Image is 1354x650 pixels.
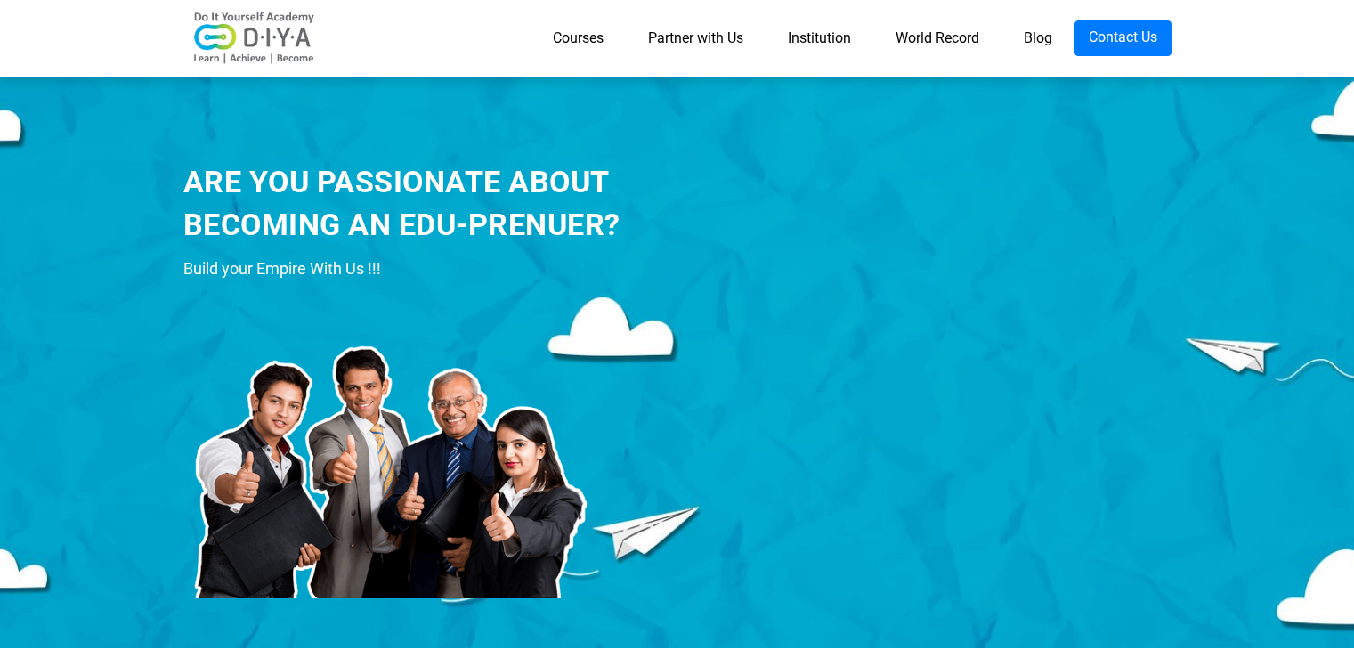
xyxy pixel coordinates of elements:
div: Build your Empire With Us !!! [183,256,749,282]
img: logo-v2.png [183,12,326,65]
a: Contact Us [1074,20,1172,56]
a: World Record [873,20,1001,56]
a: Institution [766,20,873,56]
div: ARE YOU PASSIONATE ABOUT BECOMING AN EDU-PRENUER? [183,161,749,246]
img: ins-prod.png [183,291,593,598]
a: Partner with Us [626,20,766,56]
a: Courses [531,20,626,56]
a: Blog [1001,20,1074,56]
